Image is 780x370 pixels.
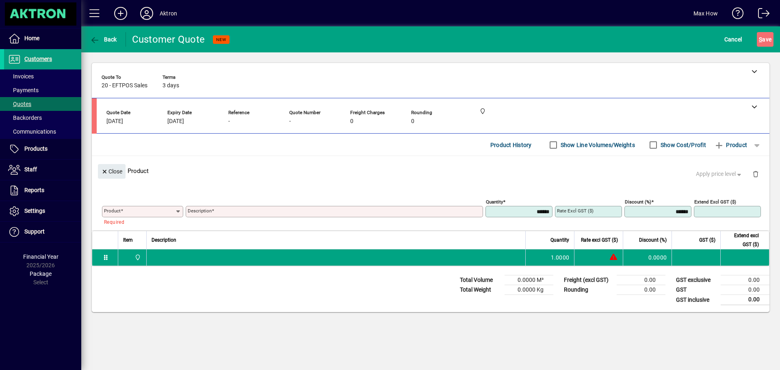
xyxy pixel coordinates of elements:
[30,270,52,277] span: Package
[557,208,594,214] mat-label: Rate excl GST ($)
[88,32,119,47] button: Back
[350,118,353,125] span: 0
[672,275,721,285] td: GST exclusive
[24,187,44,193] span: Reports
[752,2,770,28] a: Logout
[4,111,81,125] a: Backorders
[4,222,81,242] a: Support
[4,201,81,221] a: Settings
[8,101,31,107] span: Quotes
[167,118,184,125] span: [DATE]
[8,73,34,80] span: Invoices
[92,156,769,186] div: Product
[24,56,52,62] span: Customers
[560,285,617,295] td: Rounding
[4,180,81,201] a: Reports
[721,275,769,285] td: 0.00
[560,275,617,285] td: Freight (excl GST)
[617,275,665,285] td: 0.00
[490,138,532,151] span: Product History
[672,295,721,305] td: GST inclusive
[581,236,618,245] span: Rate excl GST ($)
[134,6,160,21] button: Profile
[8,115,42,121] span: Backorders
[4,97,81,111] a: Quotes
[486,199,503,205] mat-label: Quantity
[411,118,414,125] span: 0
[699,236,715,245] span: GST ($)
[4,28,81,49] a: Home
[672,285,721,295] td: GST
[4,160,81,180] a: Staff
[693,167,746,182] button: Apply price level
[24,228,45,235] span: Support
[693,7,718,20] div: Max How
[132,33,205,46] div: Customer Quote
[505,275,553,285] td: 0.0000 M³
[108,6,134,21] button: Add
[24,208,45,214] span: Settings
[90,36,117,43] span: Back
[152,236,176,245] span: Description
[456,285,505,295] td: Total Weight
[23,253,58,260] span: Financial Year
[722,32,744,47] button: Cancel
[81,32,126,47] app-page-header-button: Back
[98,164,126,179] button: Close
[724,33,742,46] span: Cancel
[4,139,81,159] a: Products
[623,249,672,266] td: 0.0000
[104,208,121,214] mat-label: Product
[24,166,37,173] span: Staff
[639,236,667,245] span: Discount (%)
[24,35,39,41] span: Home
[726,231,759,249] span: Extend excl GST ($)
[162,82,179,89] span: 3 days
[289,118,291,125] span: -
[188,208,212,214] mat-label: Description
[4,69,81,83] a: Invoices
[726,2,744,28] a: Knowledge Base
[106,118,123,125] span: [DATE]
[550,236,569,245] span: Quantity
[104,217,177,226] mat-error: Required
[456,275,505,285] td: Total Volume
[746,164,765,184] button: Delete
[551,253,570,262] span: 1.0000
[559,141,635,149] label: Show Line Volumes/Weights
[617,285,665,295] td: 0.00
[721,295,769,305] td: 0.00
[8,128,56,135] span: Communications
[101,165,122,178] span: Close
[123,236,133,245] span: Item
[721,285,769,295] td: 0.00
[160,7,177,20] div: Aktron
[659,141,706,149] label: Show Cost/Profit
[625,199,651,205] mat-label: Discount (%)
[8,87,39,93] span: Payments
[96,167,128,175] app-page-header-button: Close
[228,118,230,125] span: -
[4,83,81,97] a: Payments
[757,32,773,47] button: Save
[487,138,535,152] button: Product History
[102,82,147,89] span: 20 - EFTPOS Sales
[216,37,226,42] span: NEW
[746,170,765,177] app-page-header-button: Delete
[759,33,771,46] span: ave
[24,145,48,152] span: Products
[694,199,736,205] mat-label: Extend excl GST ($)
[696,170,743,178] span: Apply price level
[759,36,762,43] span: S
[4,125,81,138] a: Communications
[505,285,553,295] td: 0.0000 Kg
